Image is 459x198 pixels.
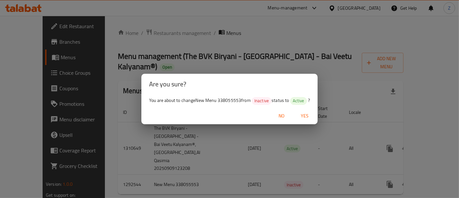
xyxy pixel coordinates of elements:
div: Active [290,97,307,105]
h2: Are you sure? [149,79,310,89]
span: No [274,112,289,120]
span: Yes [297,112,312,120]
span: Active [290,98,307,104]
div: Inactive [252,97,271,105]
button: No [271,110,292,122]
span: Inactive [252,98,271,104]
span: You are about to change New Menu 338055553 from status to ? [149,96,310,104]
button: Yes [294,110,315,122]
